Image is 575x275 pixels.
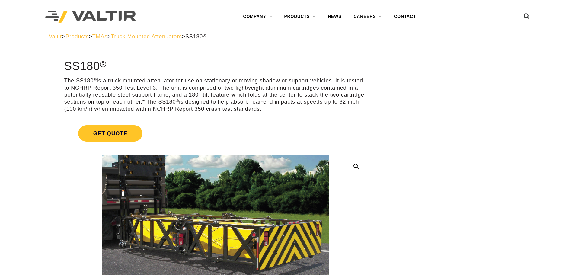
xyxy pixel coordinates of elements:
[111,34,182,40] a: Truck Mounted Attenuators
[64,77,367,113] p: The SS180 is a truck mounted attenuator for use on stationary or moving shadow or support vehicle...
[203,33,206,38] sup: ®
[78,125,142,142] span: Get Quote
[49,33,526,40] div: > > > >
[92,34,107,40] a: TMAs
[100,59,107,69] sup: ®
[237,11,278,23] a: COMPANY
[347,11,388,23] a: CAREERS
[94,77,97,82] sup: ®
[322,11,347,23] a: NEWS
[49,34,62,40] a: Valtir
[64,60,367,73] h1: SS180
[176,99,179,103] sup: ®
[278,11,322,23] a: PRODUCTS
[64,118,367,149] a: Get Quote
[65,34,89,40] a: Products
[185,34,206,40] span: SS180
[388,11,422,23] a: CONTACT
[45,11,136,23] img: Valtir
